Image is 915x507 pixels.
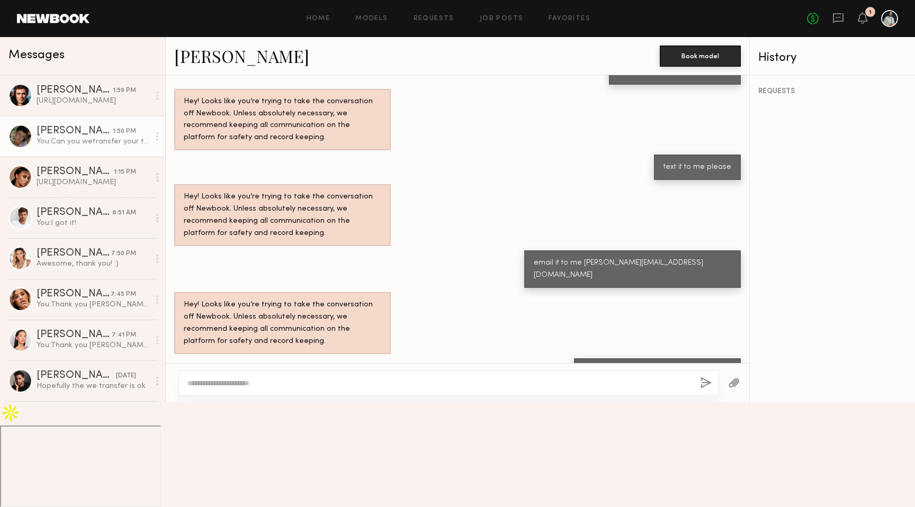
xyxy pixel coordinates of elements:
div: [PERSON_NAME] [37,370,116,381]
div: Hey! Looks like you’re trying to take the conversation off Newbook. Unless absolutely necessary, ... [184,191,381,240]
a: Models [355,15,388,22]
div: 7:45 PM [111,289,136,300]
a: Job Posts [480,15,524,22]
div: You: Thank you [PERSON_NAME]! Hope the wedding went well! Will be in touch! [37,300,149,310]
div: text it to me please [663,161,731,174]
div: [PERSON_NAME] [37,85,113,96]
div: [URL][DOMAIN_NAME] [37,96,149,106]
span: Messages [8,49,65,61]
div: 7:41 PM [112,330,136,340]
div: 8:51 AM [112,208,136,218]
div: [URL][DOMAIN_NAME] [37,177,149,187]
a: Favorites [549,15,590,22]
a: [PERSON_NAME] [174,44,309,67]
div: [PERSON_NAME] [37,167,114,177]
div: Hey! Looks like you’re trying to take the conversation off Newbook. Unless absolutely necessary, ... [184,96,381,144]
div: [PERSON_NAME] [37,330,112,340]
div: [PERSON_NAME] [37,207,112,218]
div: [PERSON_NAME] [37,289,111,300]
a: Home [307,15,330,22]
div: 7:50 PM [111,249,136,259]
div: Awesome, thank you! :) [37,259,149,269]
a: Requests [414,15,454,22]
div: [PERSON_NAME] [37,126,113,137]
div: 1:59 PM [113,86,136,96]
div: You: I got it! [37,218,149,228]
div: 1:50 PM [113,126,136,137]
div: REQUESTS [758,88,907,95]
div: 1 [869,10,872,15]
div: Hopefully the we transfer is ok [37,381,149,391]
div: [PERSON_NAME] [PERSON_NAME] [37,248,111,259]
div: 1:15 PM [114,167,136,177]
button: Book model [660,46,741,67]
div: Hey! Looks like you’re trying to take the conversation off Newbook. Unless absolutely necessary, ... [184,299,381,348]
div: You: Thank you [PERSON_NAME]. Will get back to you this week! [37,340,149,350]
div: [DATE] [116,371,136,381]
div: History [758,52,907,64]
div: email it to me [PERSON_NAME][EMAIL_ADDRESS][DOMAIN_NAME] [534,257,731,282]
div: You: Can you wetransfer your tape, showing client in 2 hours. Thanks! [37,137,149,147]
a: Book model [660,51,741,60]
